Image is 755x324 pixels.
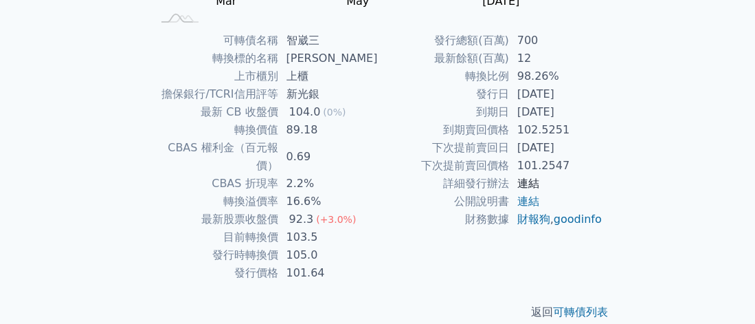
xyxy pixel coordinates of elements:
td: 新光銀 [278,85,378,103]
td: [DATE] [509,103,603,121]
td: 智崴三 [278,32,378,50]
div: 104.0 [286,103,324,121]
td: 105.0 [278,246,378,264]
td: 101.64 [278,264,378,282]
a: 連結 [517,195,539,208]
td: 102.5251 [509,121,603,139]
a: goodinfo [554,213,602,226]
a: 財報狗 [517,213,550,226]
span: (0%) [323,107,346,118]
p: 返回 [136,304,620,321]
td: [DATE] [509,85,603,103]
td: 轉換比例 [378,67,509,85]
td: 財務數據 [378,210,509,228]
td: 目前轉換價 [153,228,278,246]
td: 103.5 [278,228,378,246]
td: 發行時轉換價 [153,246,278,264]
td: 到期日 [378,103,509,121]
td: 0.69 [278,139,378,175]
td: 轉換溢價率 [153,193,278,210]
td: 700 [509,32,603,50]
td: 最新 CB 收盤價 [153,103,278,121]
td: 最新餘額(百萬) [378,50,509,67]
td: [DATE] [509,139,603,157]
td: 101.2547 [509,157,603,175]
iframe: Chat Widget [686,258,755,324]
td: 可轉債名稱 [153,32,278,50]
td: 98.26% [509,67,603,85]
a: 可轉債列表 [554,305,609,318]
td: 下次提前賣回價格 [378,157,509,175]
td: 發行日 [378,85,509,103]
td: 12 [509,50,603,67]
td: 89.18 [278,121,378,139]
td: 16.6% [278,193,378,210]
td: 公開說明書 [378,193,509,210]
td: CBAS 權利金（百元報價） [153,139,278,175]
div: 92.3 [286,210,317,228]
td: 發行總額(百萬) [378,32,509,50]
td: 最新股票收盤價 [153,210,278,228]
td: 轉換價值 [153,121,278,139]
td: 上市櫃別 [153,67,278,85]
td: 上櫃 [278,67,378,85]
td: 詳細發行辦法 [378,175,509,193]
td: 擔保銀行/TCRI信用評等 [153,85,278,103]
td: [PERSON_NAME] [278,50,378,67]
td: 2.2% [278,175,378,193]
td: , [509,210,603,228]
td: CBAS 折現率 [153,175,278,193]
div: 聊天小工具 [686,258,755,324]
span: (+3.0%) [316,214,356,225]
td: 到期賣回價格 [378,121,509,139]
a: 連結 [517,177,539,190]
td: 下次提前賣回日 [378,139,509,157]
td: 發行價格 [153,264,278,282]
td: 轉換標的名稱 [153,50,278,67]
